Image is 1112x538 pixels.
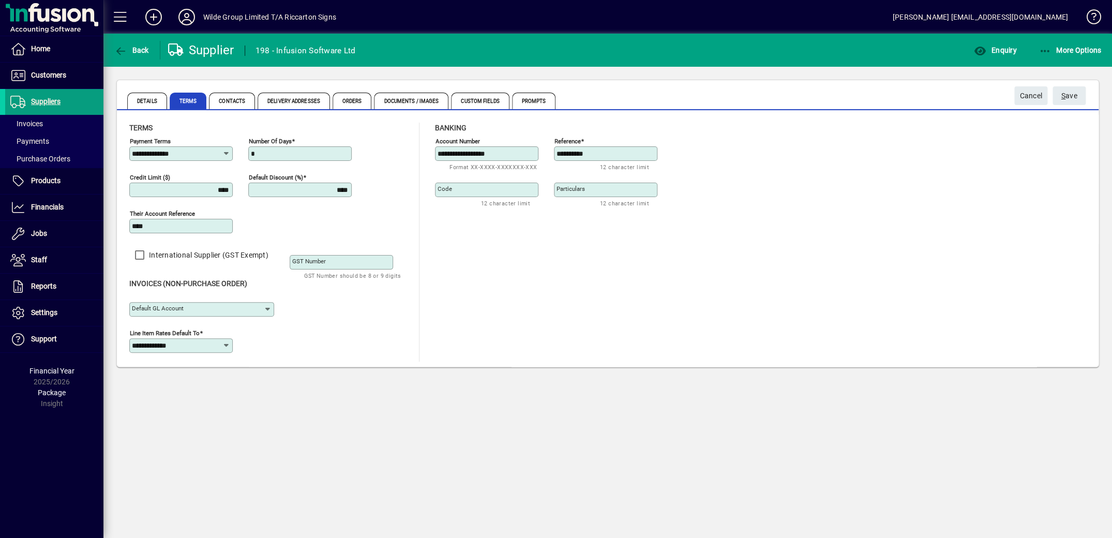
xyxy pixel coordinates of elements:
[258,93,330,109] span: Delivery Addresses
[5,221,103,247] a: Jobs
[31,71,66,79] span: Customers
[449,161,537,173] mat-hint: Format XX-XXXX-XXXXXXX-XXX
[435,138,480,145] mat-label: Account number
[1053,86,1086,105] button: Save
[130,138,171,145] mat-label: Payment Terms
[5,63,103,88] a: Customers
[31,335,57,343] span: Support
[304,270,401,281] mat-hint: GST Number should be 8 or 9 digits
[600,161,649,173] mat-hint: 12 character limit
[129,124,153,132] span: Terms
[5,247,103,273] a: Staff
[971,41,1019,59] button: Enquiry
[481,197,530,209] mat-hint: 12 character limit
[5,150,103,168] a: Purchase Orders
[5,195,103,220] a: Financials
[1061,87,1077,104] span: ave
[114,46,149,54] span: Back
[31,176,61,185] span: Products
[127,93,167,109] span: Details
[31,256,47,264] span: Staff
[170,8,203,26] button: Profile
[512,93,556,109] span: Prompts
[249,174,303,181] mat-label: Default Discount (%)
[5,274,103,300] a: Reports
[893,9,1068,25] div: [PERSON_NAME] [EMAIL_ADDRESS][DOMAIN_NAME]
[10,119,43,128] span: Invoices
[168,42,234,58] div: Supplier
[1078,2,1099,36] a: Knowledge Base
[38,388,66,397] span: Package
[147,250,268,260] label: International Supplier (GST Exempt)
[5,132,103,150] a: Payments
[209,93,255,109] span: Contacts
[137,8,170,26] button: Add
[249,138,292,145] mat-label: Number of days
[451,93,509,109] span: Custom Fields
[130,210,195,217] mat-label: Their Account Reference
[170,93,207,109] span: Terms
[1036,41,1104,59] button: More Options
[132,305,184,312] mat-label: Default GL Account
[10,137,49,145] span: Payments
[5,168,103,194] a: Products
[29,367,74,375] span: Financial Year
[557,185,585,192] mat-label: Particulars
[5,326,103,352] a: Support
[256,42,356,59] div: 198 - Infusion Software Ltd
[130,330,200,337] mat-label: Line Item Rates Default To
[31,44,50,53] span: Home
[31,282,56,290] span: Reports
[112,41,152,59] button: Back
[333,93,372,109] span: Orders
[1014,86,1047,105] button: Cancel
[31,229,47,237] span: Jobs
[130,174,170,181] mat-label: Credit Limit ($)
[973,46,1016,54] span: Enquiry
[10,155,70,163] span: Purchase Orders
[5,36,103,62] a: Home
[435,124,467,132] span: Banking
[1061,92,1065,100] span: S
[554,138,581,145] mat-label: Reference
[1039,46,1102,54] span: More Options
[292,258,326,265] mat-label: GST Number
[103,41,160,59] app-page-header-button: Back
[1019,87,1042,104] span: Cancel
[600,197,649,209] mat-hint: 12 character limit
[129,279,247,288] span: Invoices (non-purchase order)
[31,203,64,211] span: Financials
[374,93,448,109] span: Documents / Images
[5,115,103,132] a: Invoices
[203,9,336,25] div: Wilde Group Limited T/A Riccarton Signs
[5,300,103,326] a: Settings
[31,97,61,106] span: Suppliers
[438,185,452,192] mat-label: Code
[31,308,57,317] span: Settings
